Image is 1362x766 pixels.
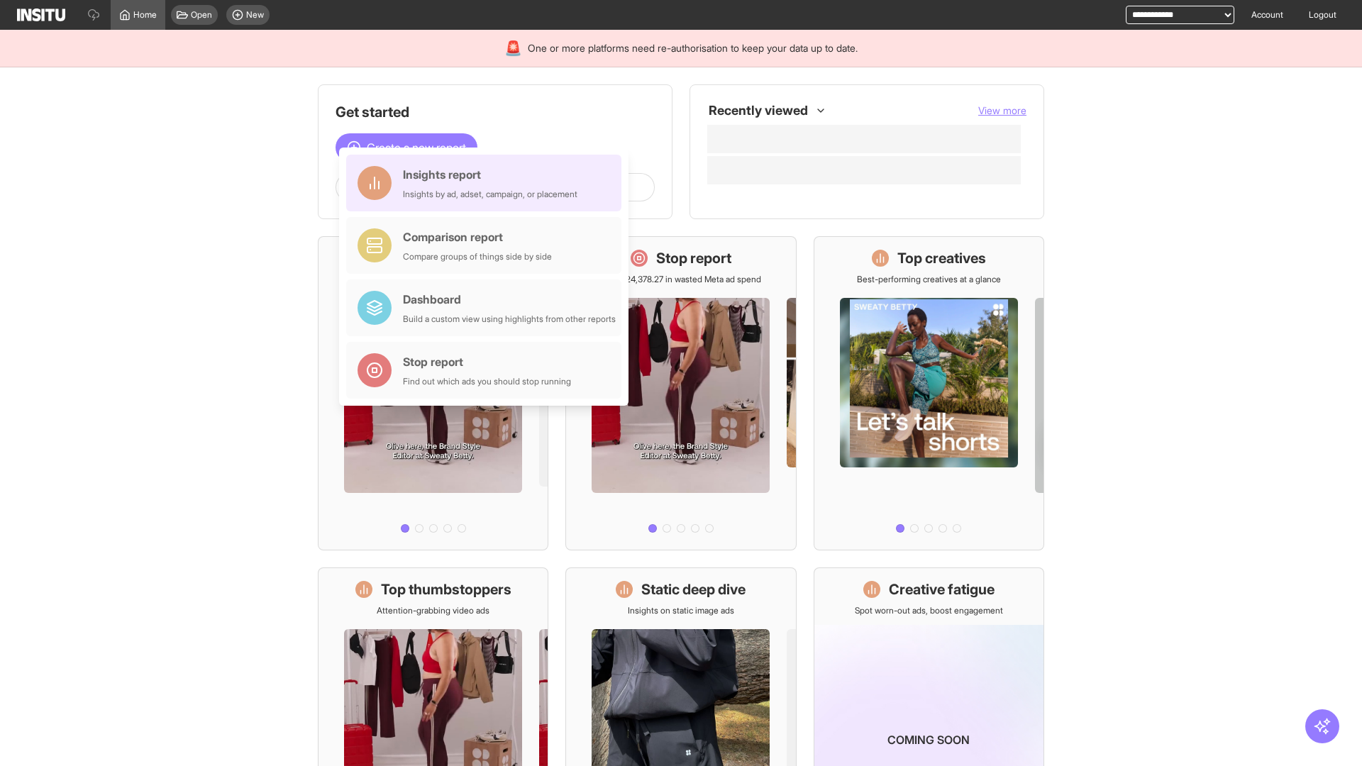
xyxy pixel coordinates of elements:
div: Dashboard [403,291,616,308]
a: Stop reportSave £24,378.27 in wasted Meta ad spend [565,236,796,550]
p: Best-performing creatives at a glance [857,274,1001,285]
div: Insights by ad, adset, campaign, or placement [403,189,577,200]
p: Attention-grabbing video ads [377,605,489,616]
span: View more [978,104,1026,116]
span: Home [133,9,157,21]
button: Create a new report [336,133,477,162]
div: Comparison report [403,228,552,245]
h1: Top thumbstoppers [381,579,511,599]
p: Insights on static image ads [628,605,734,616]
h1: Get started [336,102,655,122]
div: 🚨 [504,38,522,58]
button: View more [978,104,1026,118]
h1: Top creatives [897,248,986,268]
div: Build a custom view using highlights from other reports [403,313,616,325]
div: Insights report [403,166,577,183]
div: Compare groups of things side by side [403,251,552,262]
h1: Stop report [656,248,731,268]
span: Create a new report [367,139,466,156]
img: Logo [17,9,65,21]
div: Stop report [403,353,571,370]
p: Save £24,378.27 in wasted Meta ad spend [600,274,761,285]
span: Open [191,9,212,21]
a: What's live nowSee all active ads instantly [318,236,548,550]
div: Find out which ads you should stop running [403,376,571,387]
span: New [246,9,264,21]
h1: Static deep dive [641,579,746,599]
a: Top creativesBest-performing creatives at a glance [814,236,1044,550]
span: One or more platforms need re-authorisation to keep your data up to date. [528,41,858,55]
